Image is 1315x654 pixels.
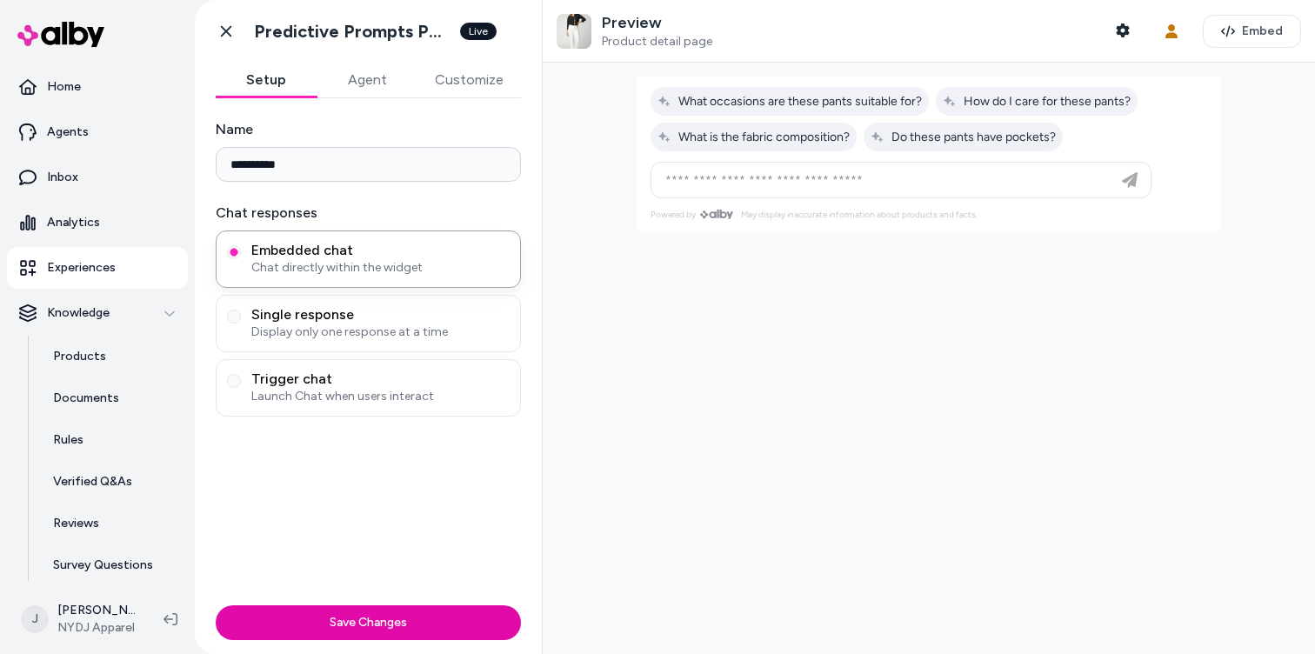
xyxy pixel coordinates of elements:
[1203,15,1301,48] button: Embed
[36,461,188,503] a: Verified Q&As
[317,63,417,97] button: Agent
[227,374,241,388] button: Trigger chatLaunch Chat when users interact
[36,544,188,586] a: Survey Questions
[251,242,510,259] span: Embedded chat
[47,169,78,186] p: Inbox
[53,473,132,490] p: Verified Q&As
[7,292,188,334] button: Knowledge
[47,78,81,96] p: Home
[47,259,116,277] p: Experiences
[254,21,450,43] h1: Predictive Prompts PDP
[251,388,510,405] span: Launch Chat when users interact
[216,63,317,97] button: Setup
[7,202,188,244] a: Analytics
[7,111,188,153] a: Agents
[57,619,136,637] span: NYDJ Apparel
[602,34,712,50] span: Product detail page
[216,119,521,140] label: Name
[460,23,497,40] div: Live
[251,324,510,341] span: Display only one response at a time
[216,605,521,640] button: Save Changes
[53,390,119,407] p: Documents
[7,66,188,108] a: Home
[557,14,591,49] img: Trouser Pants - Optic White - 00
[47,304,110,322] p: Knowledge
[21,605,49,633] span: J
[7,157,188,198] a: Inbox
[7,247,188,289] a: Experiences
[251,370,510,388] span: Trigger chat
[17,22,104,47] img: alby Logo
[36,336,188,377] a: Products
[1242,23,1283,40] span: Embed
[57,602,136,619] p: [PERSON_NAME]
[36,503,188,544] a: Reviews
[53,348,106,365] p: Products
[10,591,150,647] button: J[PERSON_NAME]NYDJ Apparel
[47,214,100,231] p: Analytics
[227,245,241,259] button: Embedded chatChat directly within the widget
[216,203,521,224] label: Chat responses
[36,419,188,461] a: Rules
[53,557,153,574] p: Survey Questions
[602,13,712,33] p: Preview
[47,123,89,141] p: Agents
[53,515,99,532] p: Reviews
[251,259,510,277] span: Chat directly within the widget
[251,306,510,324] span: Single response
[53,431,83,449] p: Rules
[36,377,188,419] a: Documents
[417,63,521,97] button: Customize
[227,310,241,324] button: Single responseDisplay only one response at a time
